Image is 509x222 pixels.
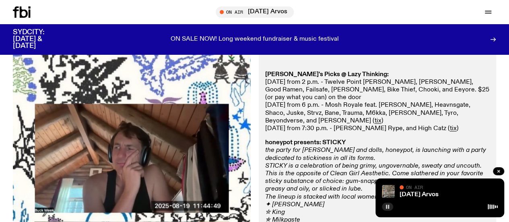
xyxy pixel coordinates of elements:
span: On Air [406,185,423,190]
h3: SYDCITY: [DATE] & [DATE] [13,29,64,50]
a: tix [375,118,381,124]
em: STICKY is a celebration of being grimy, ungovernable, sweaty and uncouth. This is the opposite of... [265,163,489,193]
strong: honeypot presents: STICKY [265,139,346,146]
strong: [PERSON_NAME]'s Picks @ Lazy Thinking: [265,71,389,78]
em: ✮ King [265,209,285,216]
em: The lineup is stacked with local women and [DEMOGRAPHIC_DATA] DJs: [265,194,478,200]
a: tix [450,125,457,132]
a: [DATE] Arvos [400,191,439,198]
img: A corner shot of the fbi music library [382,185,395,198]
em: ✦ [PERSON_NAME] [265,201,324,208]
button: On Air[DATE] Arvos [216,6,294,18]
p: [DATE] from 2 p.m. - Twelve Point [PERSON_NAME], [PERSON_NAME], Good Ramen, Failsafe, [PERSON_NAM... [265,71,490,133]
em: the party for [PERSON_NAME] and dolls, honeypot, is launching with a party dedicated to stickines... [265,147,486,161]
p: ON SALE NOW! Long weekend fundraiser & music festival [171,36,339,43]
